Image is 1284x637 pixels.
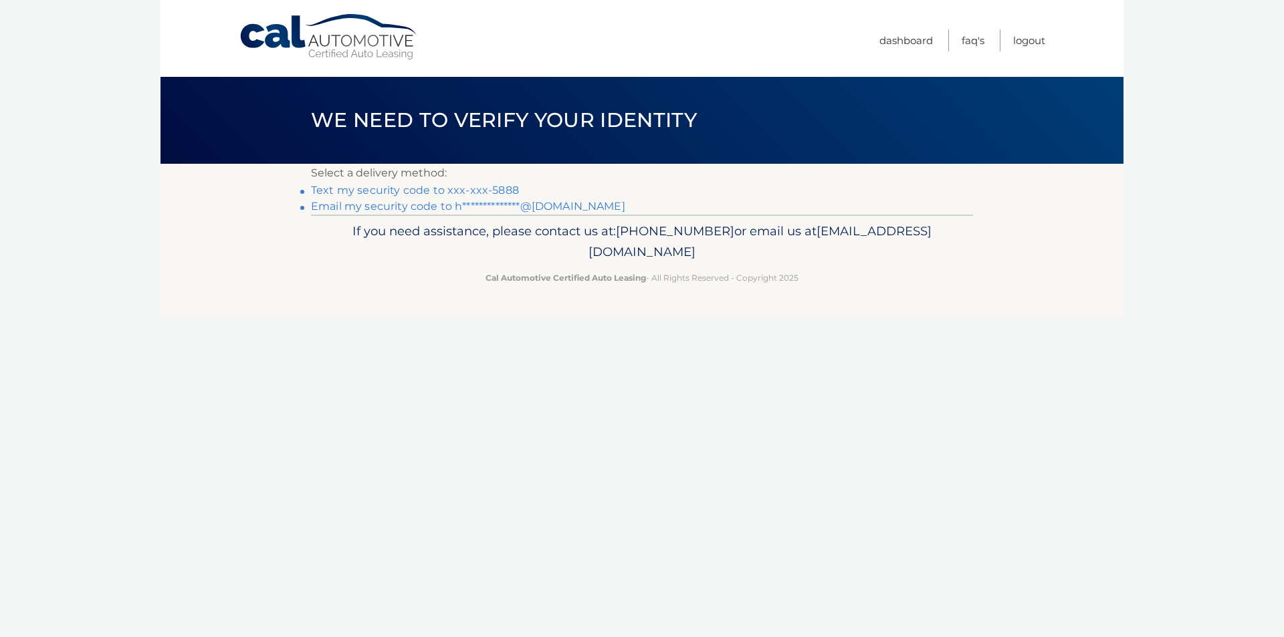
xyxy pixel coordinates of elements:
[311,164,973,182] p: Select a delivery method:
[616,223,734,239] span: [PHONE_NUMBER]
[1013,29,1045,51] a: Logout
[320,221,964,263] p: If you need assistance, please contact us at: or email us at
[486,273,646,283] strong: Cal Automotive Certified Auto Leasing
[311,108,697,132] span: We need to verify your identity
[879,29,933,51] a: Dashboard
[239,13,419,61] a: Cal Automotive
[311,184,519,197] a: Text my security code to xxx-xxx-5888
[320,271,964,285] p: - All Rights Reserved - Copyright 2025
[962,29,984,51] a: FAQ's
